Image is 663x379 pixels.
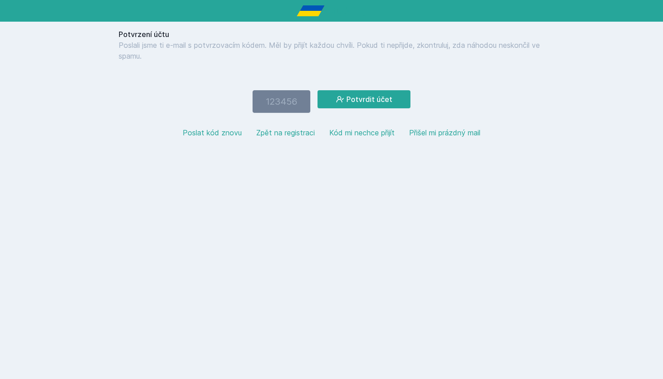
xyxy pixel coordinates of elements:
[318,90,410,108] button: Potvrdit účet
[119,40,544,61] p: Poslali jsme ti e-mail s potvrzovacím kódem. Měl by přijít každou chvíli. Pokud ti nepřijde, zkon...
[256,127,315,138] button: Zpět na registraci
[119,29,544,40] h1: Potvrzení účtu
[409,127,480,138] button: Přišel mi prázdný mail
[183,127,242,138] button: Poslat kód znovu
[253,90,310,113] input: 123456
[329,127,395,138] button: Kód mi nechce přijít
